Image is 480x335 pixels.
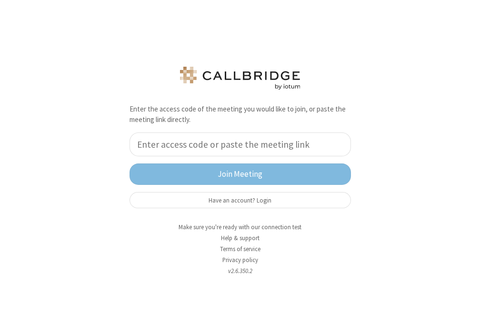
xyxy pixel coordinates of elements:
a: Privacy policy [222,256,258,264]
li: v2.6.350.2 [122,266,358,275]
button: Have an account? Login [130,192,351,208]
button: Join Meeting [130,163,351,185]
a: Help & support [221,234,260,242]
a: Terms of service [220,245,260,253]
a: Make sure you're ready with our connection test [179,223,301,231]
p: Enter the access code of the meeting you would like to join, or paste the meeting link directly. [130,104,351,125]
input: Enter access code or paste the meeting link [130,132,351,156]
img: logo.png [178,67,302,90]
